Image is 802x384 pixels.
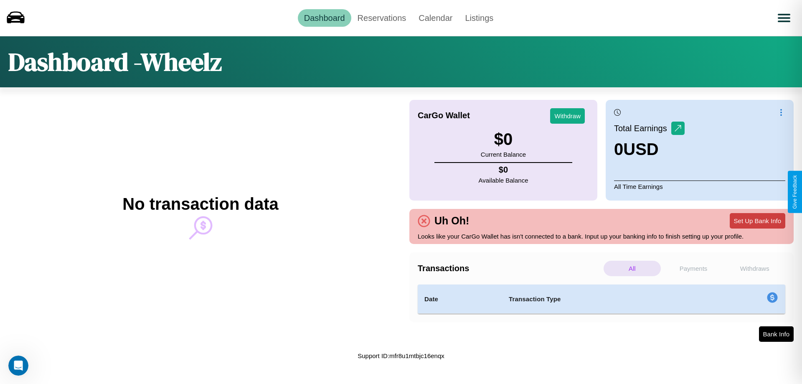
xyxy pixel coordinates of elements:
div: Give Feedback [792,175,798,209]
h3: 0 USD [614,140,685,159]
button: Bank Info [759,326,794,342]
p: Payments [665,261,722,276]
iframe: Intercom live chat [8,356,28,376]
p: All [604,261,661,276]
p: Available Balance [479,175,528,186]
h4: Transactions [418,264,601,273]
button: Open menu [772,6,796,30]
h2: No transaction data [122,195,278,214]
p: Withdraws [726,261,783,276]
h4: Uh Oh! [430,215,473,227]
h1: Dashboard - Wheelz [8,45,222,79]
a: Calendar [412,9,459,27]
h3: $ 0 [481,130,526,149]
h4: Transaction Type [509,294,698,304]
button: Set Up Bank Info [730,213,785,229]
p: Support ID: mfr8u1mtbjc16enqx [358,350,444,361]
table: simple table [418,285,785,314]
h4: Date [424,294,495,304]
a: Dashboard [298,9,351,27]
h4: $ 0 [479,165,528,175]
a: Listings [459,9,500,27]
a: Reservations [351,9,413,27]
p: Looks like your CarGo Wallet has isn't connected to a bank. Input up your banking info to finish ... [418,231,785,242]
h4: CarGo Wallet [418,111,470,120]
p: Total Earnings [614,121,671,136]
p: Current Balance [481,149,526,160]
p: All Time Earnings [614,181,785,192]
button: Withdraw [550,108,585,124]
